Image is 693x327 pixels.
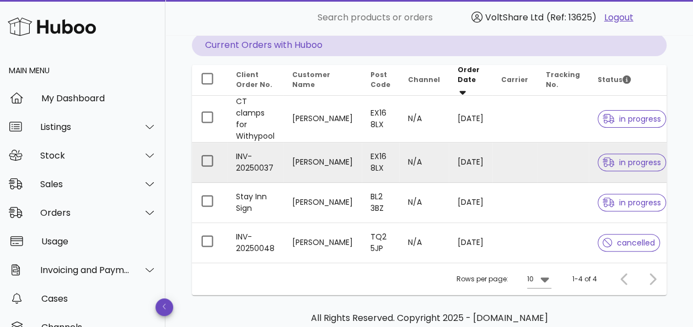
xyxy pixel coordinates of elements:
[546,70,580,89] span: Tracking No.
[458,65,480,84] span: Order Date
[537,65,589,96] th: Tracking No.
[283,143,362,183] td: [PERSON_NAME]
[192,34,667,56] p: Current Orders with Huboo
[399,143,449,183] td: N/A
[408,75,440,84] span: Channel
[41,236,157,247] div: Usage
[399,183,449,223] td: N/A
[572,274,597,284] div: 1-4 of 4
[449,96,492,143] td: [DATE]
[603,199,661,206] span: in progress
[485,11,544,24] span: VoltShare Ltd
[546,11,597,24] span: (Ref: 13625)
[399,65,449,96] th: Channel
[227,143,283,183] td: INV-20250037
[227,65,283,96] th: Client Order No.
[604,11,633,24] a: Logout
[603,159,661,166] span: in progress
[40,179,130,189] div: Sales
[527,274,534,284] div: 10
[399,96,449,143] td: N/A
[362,143,399,183] td: EX16 8LX
[449,65,492,96] th: Order Date: Sorted descending. Activate to remove sorting.
[527,270,551,288] div: 10Rows per page:
[227,96,283,143] td: CT clamps for Withypool
[201,312,658,325] p: All Rights Reserved. Copyright 2025 - [DOMAIN_NAME]
[603,115,661,123] span: in progress
[449,183,492,223] td: [DATE]
[283,65,362,96] th: Customer Name
[603,239,655,247] span: cancelled
[362,223,399,263] td: TQ2 5JP
[292,70,330,89] span: Customer Name
[362,65,399,96] th: Post Code
[598,75,631,84] span: Status
[41,93,157,103] div: My Dashboard
[492,65,537,96] th: Carrier
[40,150,130,161] div: Stock
[40,208,130,218] div: Orders
[456,263,551,295] div: Rows per page:
[8,15,96,39] img: Huboo Logo
[227,183,283,223] td: Stay Inn Sign
[236,70,272,89] span: Client Order No.
[362,96,399,143] td: EX16 8LX
[40,122,130,132] div: Listings
[40,265,130,275] div: Invoicing and Payments
[399,223,449,263] td: N/A
[283,183,362,223] td: [PERSON_NAME]
[589,65,675,96] th: Status
[41,293,157,304] div: Cases
[227,223,283,263] td: INV-20250048
[449,223,492,263] td: [DATE]
[283,96,362,143] td: [PERSON_NAME]
[370,70,390,89] span: Post Code
[449,143,492,183] td: [DATE]
[283,223,362,263] td: [PERSON_NAME]
[362,183,399,223] td: BL2 3BZ
[501,75,528,84] span: Carrier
